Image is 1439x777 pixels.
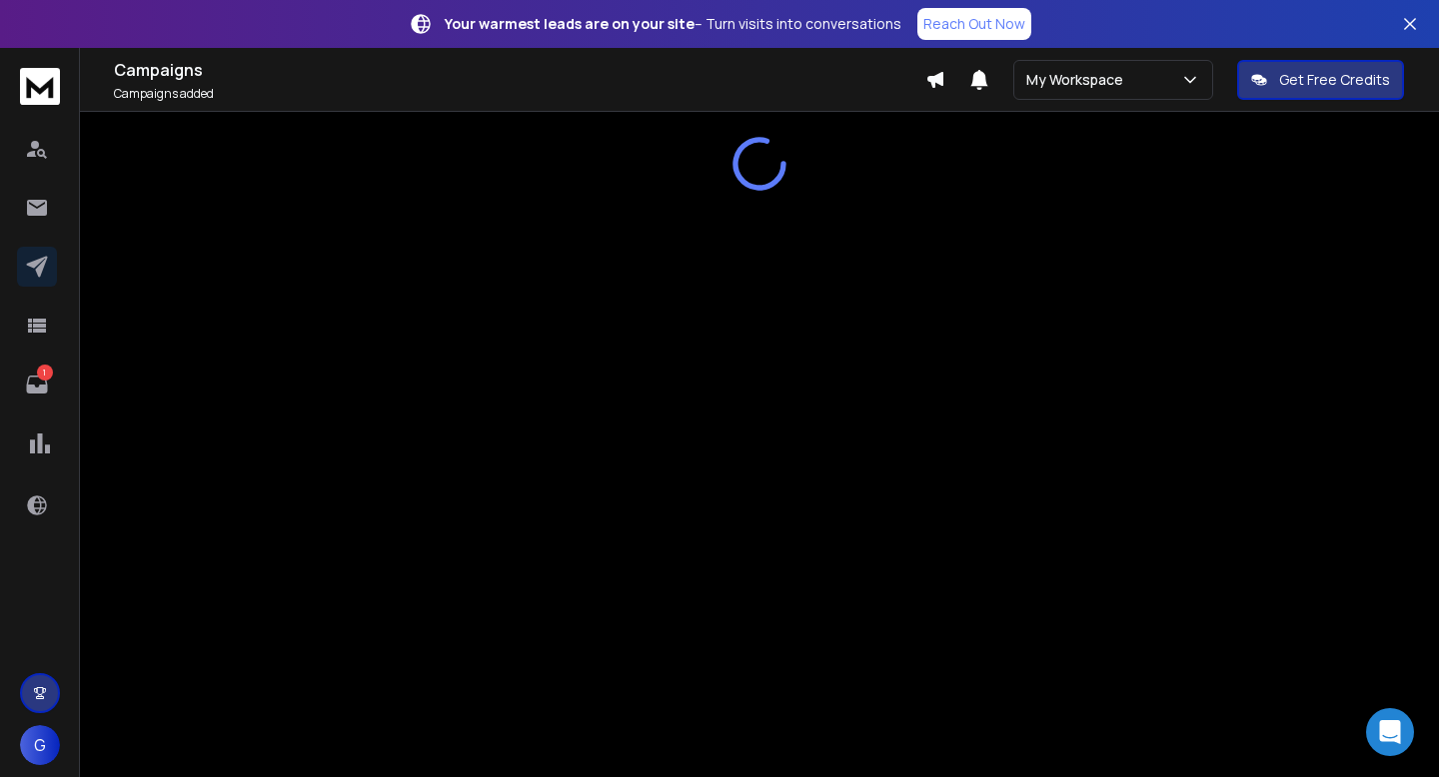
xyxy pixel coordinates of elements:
[37,365,53,381] p: 1
[1366,708,1414,756] div: Open Intercom Messenger
[17,365,57,404] a: 1
[20,725,60,765] button: G
[1279,70,1390,90] p: Get Free Credits
[20,68,60,105] img: logo
[1026,70,1131,90] p: My Workspace
[114,86,925,102] p: Campaigns added
[445,14,901,34] p: – Turn visits into conversations
[1237,60,1404,100] button: Get Free Credits
[917,8,1031,40] a: Reach Out Now
[114,58,925,82] h1: Campaigns
[445,14,695,33] strong: Your warmest leads are on your site
[923,14,1025,34] p: Reach Out Now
